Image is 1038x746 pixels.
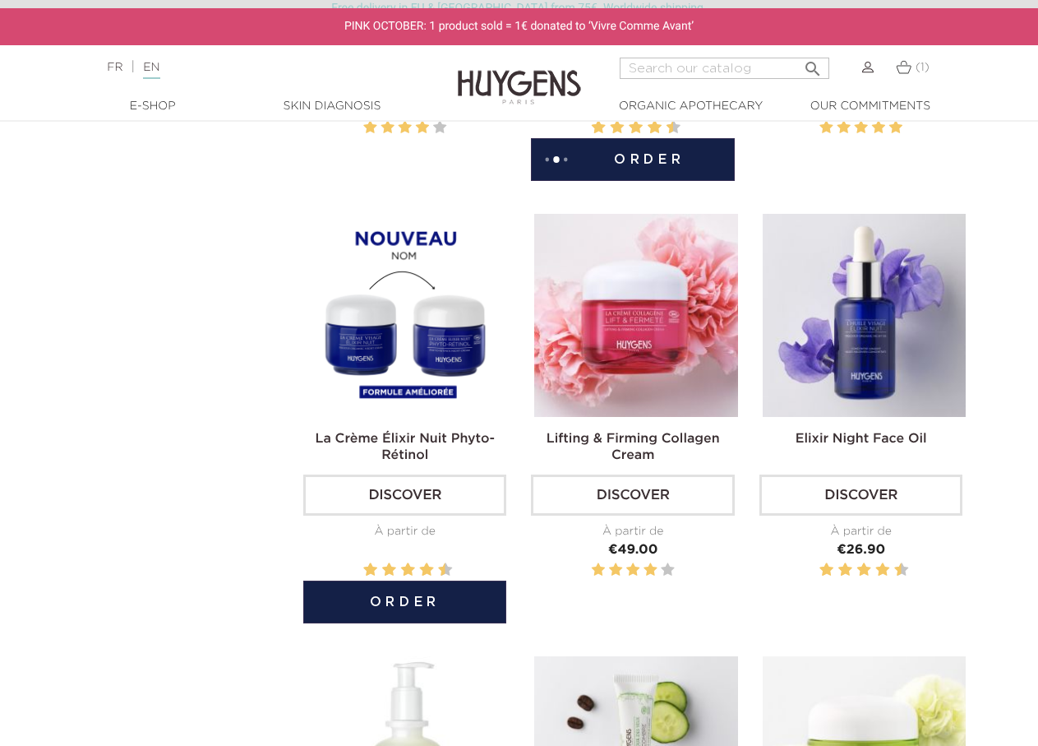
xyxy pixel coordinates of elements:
[620,58,829,79] input: Search
[592,560,605,581] label: 1
[837,544,885,557] span: €26.90
[107,62,122,73] a: FR
[855,118,868,138] label: 3
[385,560,394,581] label: 4
[250,98,414,115] a: Skin Diagnosis
[534,214,737,417] img: Lifting & Firming Collagen...
[609,560,622,581] label: 2
[607,118,609,138] label: 3
[626,560,639,581] label: 3
[531,138,734,181] button: Order
[99,58,420,77] div: |
[835,560,837,581] label: 3
[759,523,962,540] div: À partir de
[588,118,591,138] label: 1
[796,433,927,446] a: Elixir Night Face Oil
[891,560,893,581] label: 9
[823,560,831,581] label: 2
[143,62,159,79] a: EN
[303,581,506,623] button: Order
[819,118,833,138] label: 1
[803,54,823,74] i: 
[363,118,376,138] label: 1
[435,560,437,581] label: 9
[531,523,734,540] div: À partir de
[644,560,657,581] label: 4
[433,118,446,138] label: 5
[547,433,720,462] a: Lifting & Firming Collagen Cream
[303,523,506,540] div: À partir de
[367,560,375,581] label: 2
[788,98,953,115] a: Our commitments
[763,214,966,417] img: Elixir Night Face Oil
[669,118,677,138] label: 10
[416,118,429,138] label: 4
[625,118,628,138] label: 5
[879,560,887,581] label: 8
[303,475,506,516] a: Discover
[71,98,235,115] a: E-Shop
[360,560,362,581] label: 1
[316,433,495,462] a: La Crème Élixir Nuit Phyto-Rétinol
[897,560,906,581] label: 10
[441,560,450,581] label: 10
[381,118,394,138] label: 2
[458,44,581,107] img: Huygens
[663,118,666,138] label: 9
[399,118,412,138] label: 3
[873,560,875,581] label: 7
[860,560,868,581] label: 6
[608,544,657,557] span: €49.00
[872,118,885,138] label: 4
[379,560,381,581] label: 3
[854,560,856,581] label: 5
[422,560,431,581] label: 8
[842,560,850,581] label: 4
[531,475,734,516] a: Discover
[916,62,930,73] span: (1)
[404,560,412,581] label: 6
[644,118,647,138] label: 7
[661,560,674,581] label: 5
[759,475,962,516] a: Discover
[896,61,930,74] a: (1)
[816,560,819,581] label: 1
[798,53,828,75] button: 
[609,98,773,115] a: Organic Apothecary
[837,118,850,138] label: 2
[889,118,902,138] label: 5
[417,560,419,581] label: 7
[398,560,400,581] label: 5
